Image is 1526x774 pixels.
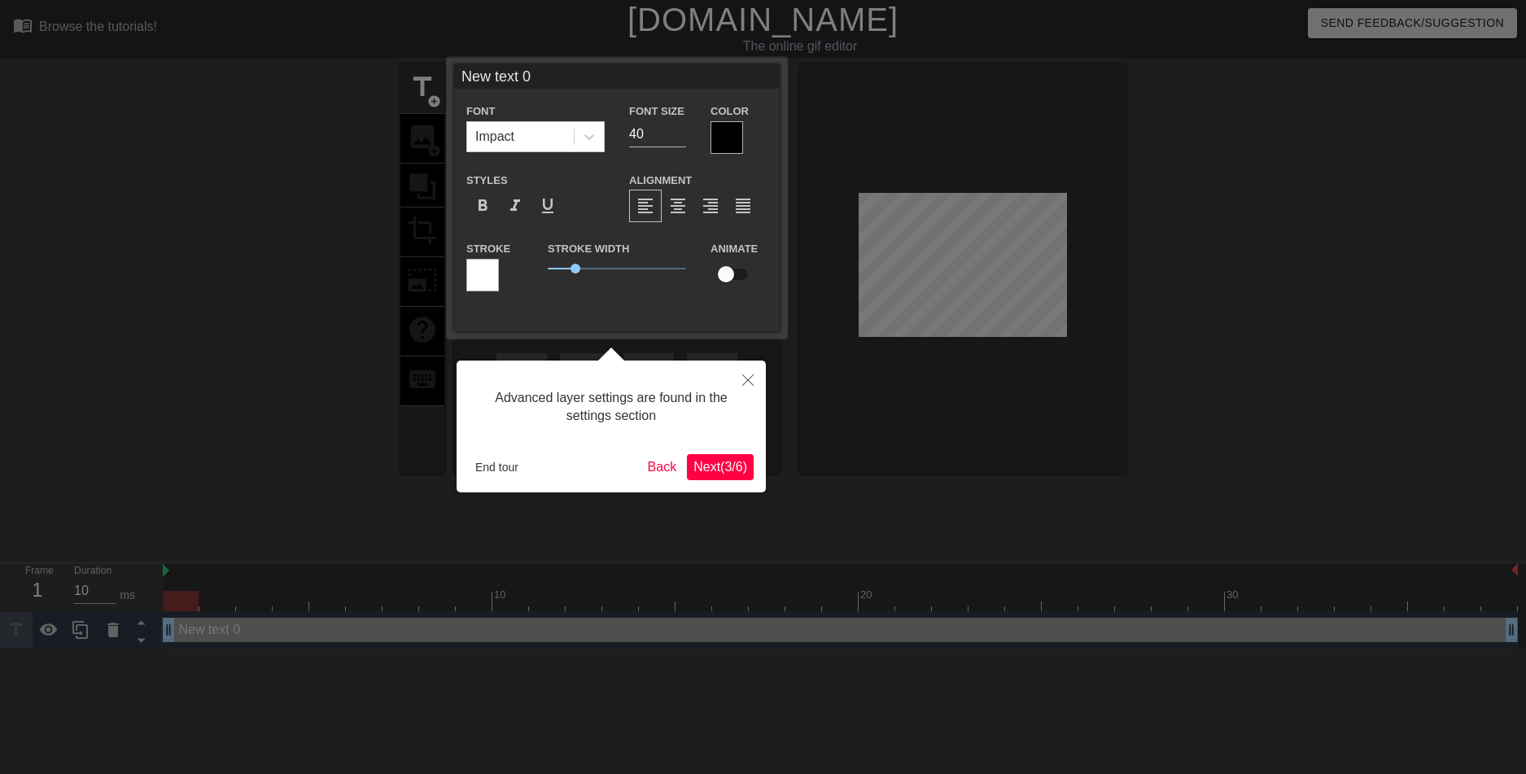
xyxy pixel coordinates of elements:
[469,373,754,442] div: Advanced layer settings are found in the settings section
[469,455,525,479] button: End tour
[687,454,754,480] button: Next
[730,361,766,398] button: Close
[693,460,747,474] span: Next ( 3 / 6 )
[641,454,684,480] button: Back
